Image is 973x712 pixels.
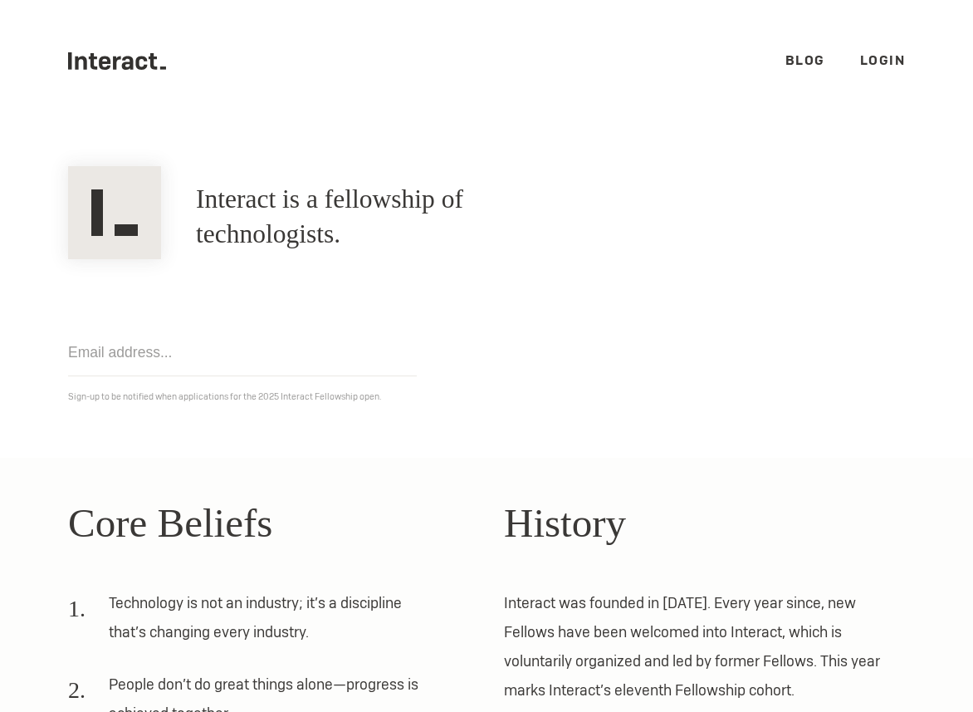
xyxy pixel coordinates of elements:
h2: History [504,493,905,554]
li: Technology is not an industry; it’s a discipline that’s changing every industry. [68,588,434,658]
img: Interact Logo [68,166,161,259]
p: Sign-up to be notified when applications for the 2025 Interact Fellowship open. [68,388,905,405]
input: Email address... [68,329,417,376]
h2: Core Beliefs [68,493,469,554]
h1: Interact is a fellowship of technologists. [196,182,589,252]
a: Blog [785,52,825,69]
p: Interact was founded in [DATE]. Every year since, new Fellows have been welcomed into Interact, w... [504,588,905,705]
a: Login [860,52,906,69]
